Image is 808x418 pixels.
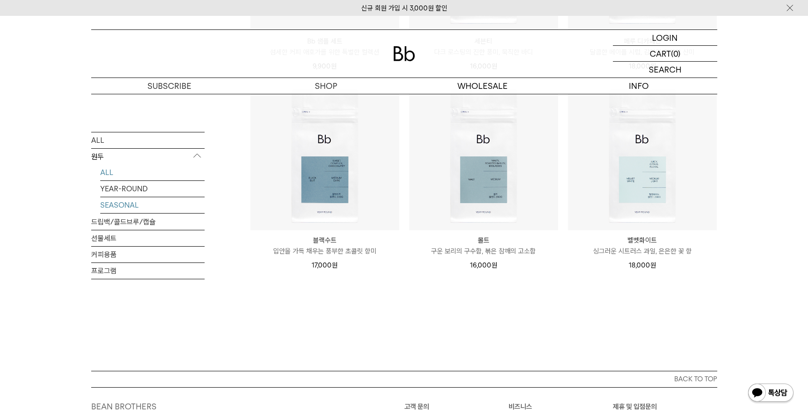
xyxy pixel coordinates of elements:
a: ALL [91,132,205,148]
span: 17,000 [312,261,338,269]
a: YEAR-ROUND [100,180,205,196]
a: 몰트 구운 보리의 구수함, 볶은 참깨의 고소함 [409,235,558,257]
p: INFO [561,78,717,94]
img: 블랙수트 [250,82,399,230]
a: 신규 회원 가입 시 3,000원 할인 [361,4,447,12]
a: SEASONAL [100,197,205,213]
p: 입안을 가득 채우는 풍부한 초콜릿 향미 [250,246,399,257]
img: 벨벳화이트 [568,82,717,230]
a: 선물세트 [91,230,205,246]
img: 몰트 [409,82,558,230]
a: BEAN BROTHERS [91,402,157,411]
button: BACK TO TOP [91,371,717,387]
a: 드립백/콜드브루/캡슐 [91,214,205,229]
a: ALL [100,164,205,180]
p: WHOLESALE [404,78,561,94]
a: 프로그램 [91,262,205,278]
a: 벨벳화이트 싱그러운 시트러스 과일, 은은한 꽃 향 [568,235,717,257]
p: 원두 [91,148,205,165]
p: (0) [671,46,681,61]
p: 제휴 및 입점문의 [613,401,717,412]
a: CART (0) [613,46,717,62]
p: 블랙수트 [250,235,399,246]
p: 싱그러운 시트러스 과일, 은은한 꽃 향 [568,246,717,257]
p: LOGIN [652,30,678,45]
span: 16,000 [470,261,497,269]
span: 원 [650,261,656,269]
p: 벨벳화이트 [568,235,717,246]
span: 18,000 [629,261,656,269]
img: 카카오톡 채널 1:1 채팅 버튼 [747,383,794,404]
p: 고객 문의 [404,401,509,412]
img: 로고 [393,46,415,61]
a: SUBSCRIBE [91,78,248,94]
span: 원 [332,261,338,269]
a: LOGIN [613,30,717,46]
p: 몰트 [409,235,558,246]
a: SHOP [248,78,404,94]
a: 블랙수트 입안을 가득 채우는 풍부한 초콜릿 향미 [250,235,399,257]
p: 비즈니스 [509,401,613,412]
p: SEARCH [649,62,681,78]
a: 커피용품 [91,246,205,262]
span: 원 [491,261,497,269]
p: CART [650,46,671,61]
p: 구운 보리의 구수함, 볶은 참깨의 고소함 [409,246,558,257]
